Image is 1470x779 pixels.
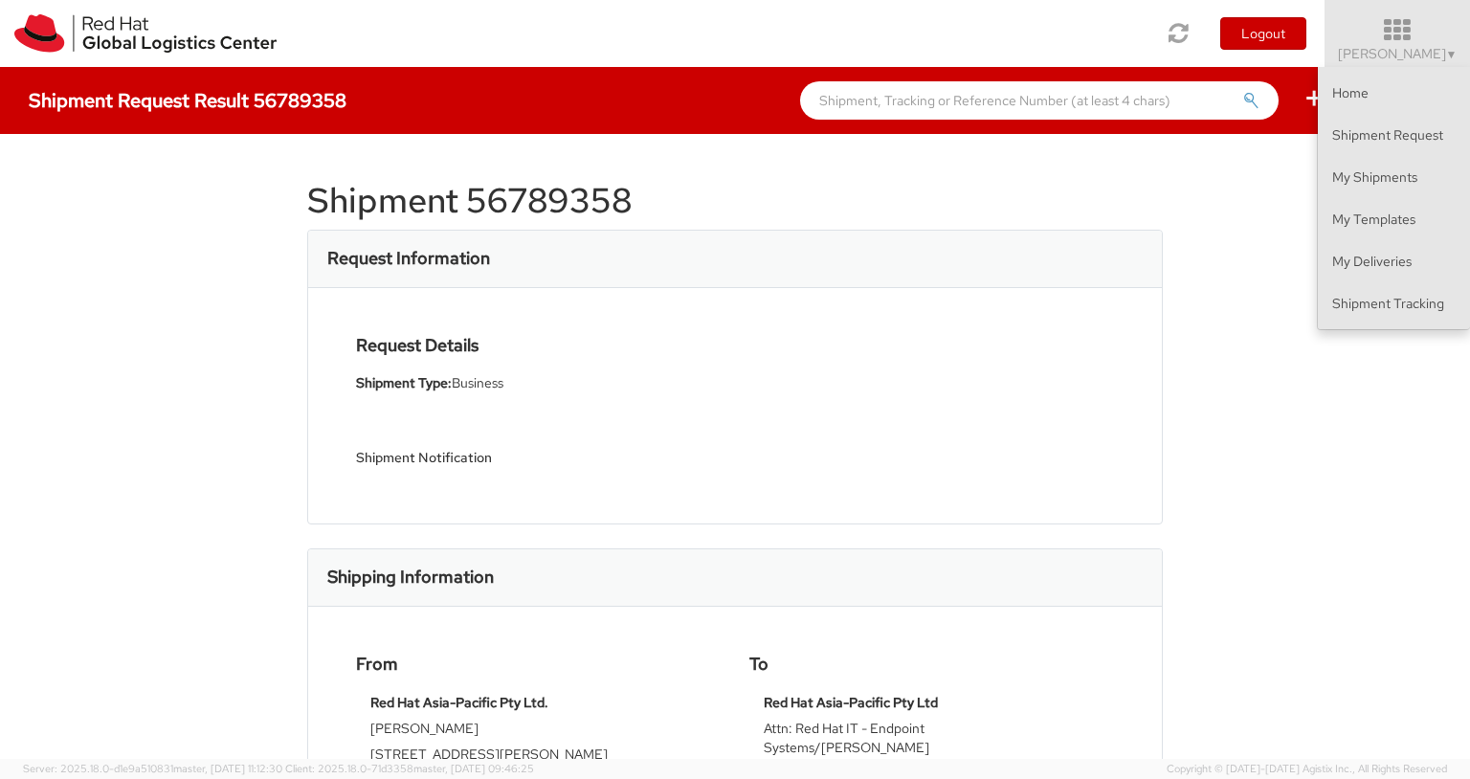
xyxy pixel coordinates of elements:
button: Logout [1220,17,1306,50]
a: My Deliveries [1318,240,1470,282]
h3: Request Information [327,249,490,268]
span: Server: 2025.18.0-d1e9a510831 [23,762,282,775]
span: master, [DATE] 11:12:30 [173,762,282,775]
strong: Red Hat Asia-Pacific Pty Ltd. [370,694,548,711]
h4: Request Details [356,336,721,355]
span: Client: 2025.18.0-71d3358 [285,762,534,775]
a: Shipment Tracking [1318,282,1470,324]
h3: Shipping Information [327,568,494,587]
span: master, [DATE] 09:46:25 [413,762,534,775]
h5: Shipment Notification [356,451,721,465]
h4: To [749,655,1114,674]
span: Copyright © [DATE]-[DATE] Agistix Inc., All Rights Reserved [1167,762,1447,777]
a: Home [1318,72,1470,114]
span: ▼ [1446,47,1458,62]
a: Shipment Request [1318,114,1470,156]
td: [PERSON_NAME] [370,719,706,745]
a: My Shipments [1318,156,1470,198]
input: Shipment, Tracking or Reference Number (at least 4 chars) [800,81,1279,120]
span: [PERSON_NAME] [1338,45,1458,62]
td: Attn: Red Hat IT - Endpoint Systems/[PERSON_NAME] [764,719,1100,764]
h4: From [356,655,721,674]
td: [STREET_ADDRESS][PERSON_NAME] [370,745,706,770]
strong: Red Hat Asia-Pacific Pty Ltd [764,694,938,711]
strong: Shipment Type: [356,374,452,391]
li: Business [356,373,721,393]
h1: Shipment 56789358 [307,182,1163,220]
h4: Shipment Request Result 56789358 [29,90,346,111]
img: rh-logistics-00dfa346123c4ec078e1.svg [14,14,277,53]
a: My Templates [1318,198,1470,240]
